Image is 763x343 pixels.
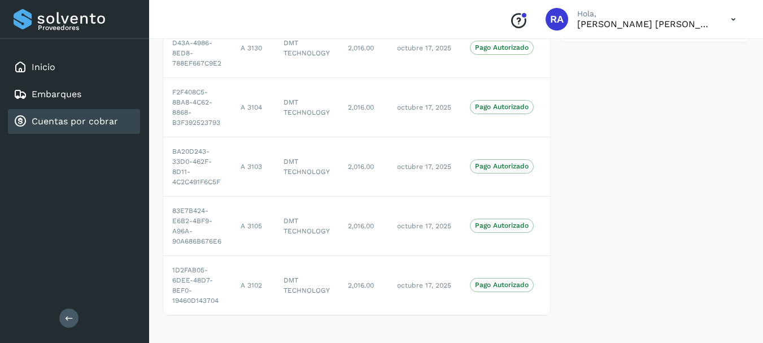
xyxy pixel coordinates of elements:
[38,24,136,32] p: Proveedores
[274,137,339,196] td: DMT TECHNOLOGY
[348,44,374,52] span: 2,016.00
[348,163,374,171] span: 2,016.00
[397,163,451,171] span: octubre 17, 2025
[397,103,451,111] span: octubre 17, 2025
[274,18,339,77] td: DMT TECHNOLOGY
[274,255,339,315] td: DMT TECHNOLOGY
[32,89,81,99] a: Embarques
[163,77,232,137] td: F2F408C5-8BA8-4C62-8868-B3F392523793
[232,137,274,196] td: A 3103
[32,116,118,127] a: Cuentas por cobrar
[32,62,55,72] a: Inicio
[274,77,339,137] td: DMT TECHNOLOGY
[348,281,374,289] span: 2,016.00
[475,281,529,289] p: Pago Autorizado
[397,222,451,230] span: octubre 17, 2025
[348,103,374,111] span: 2,016.00
[475,103,529,111] p: Pago Autorizado
[163,18,232,77] td: F55F8381-D43A-4986-8ED8-788EF667C9E2
[475,162,529,170] p: Pago Autorizado
[577,19,713,29] p: Raphael Argenis Rubio Becerril
[232,196,274,255] td: A 3105
[232,77,274,137] td: A 3104
[274,196,339,255] td: DMT TECHNOLOGY
[397,44,451,52] span: octubre 17, 2025
[163,196,232,255] td: 83E7B424-E6B2-4BF9-A96A-90A686B676E6
[163,255,232,315] td: 1D2FAB05-6DEE-48D7-8EF0-19460D143704
[577,9,713,19] p: Hola,
[163,137,232,196] td: BA20D243-33D0-462F-8D11-4C2C491F6C5F
[348,222,374,230] span: 2,016.00
[397,281,451,289] span: octubre 17, 2025
[475,44,529,51] p: Pago Autorizado
[475,222,529,229] p: Pago Autorizado
[232,18,274,77] td: A 3130
[8,109,140,134] div: Cuentas por cobrar
[8,82,140,107] div: Embarques
[232,255,274,315] td: A 3102
[8,55,140,80] div: Inicio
